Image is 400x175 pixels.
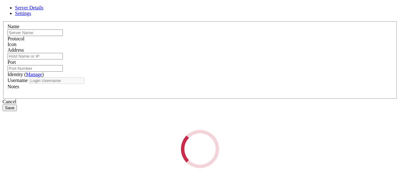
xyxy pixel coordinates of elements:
[7,65,63,72] input: Port Number
[175,124,225,174] div: Loading...
[7,78,28,83] label: Username
[7,53,63,59] input: Host Name or IP
[15,11,31,16] a: Settings
[7,24,19,29] label: Name
[26,72,42,77] a: Manage
[7,29,63,36] input: Server Name
[7,47,24,53] label: Address
[2,99,397,105] div: Cancel
[7,42,16,47] label: Icon
[24,72,44,77] span: ( )
[7,72,44,77] label: Identity
[15,5,43,10] a: Server Details
[7,36,24,41] label: Protocol
[7,84,19,89] label: Notes
[29,77,84,84] input: Login Username
[7,59,16,65] label: Port
[2,105,17,111] button: Save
